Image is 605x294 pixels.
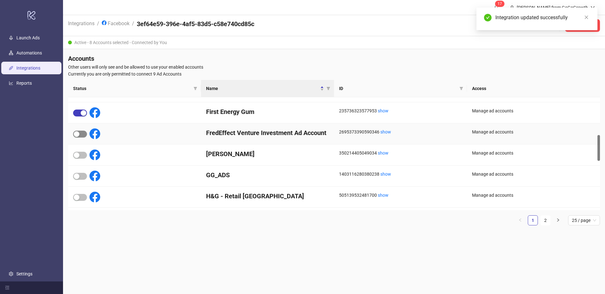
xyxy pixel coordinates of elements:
a: Launch Ads [16,35,40,40]
a: show [380,129,391,134]
div: Manage ad accounts [472,150,595,156]
span: filter [193,87,197,90]
a: Close [583,14,590,21]
a: show [378,150,389,155]
span: filter [192,84,199,93]
li: / [97,20,99,31]
span: close [584,15,589,20]
li: 2 [540,215,550,225]
div: 505139532481700 [339,192,462,199]
span: 1 [498,2,500,6]
li: 1 [528,215,538,225]
li: / [132,20,134,31]
div: 235736323577953 [339,107,462,114]
span: filter [325,84,331,93]
h4: FredEffect Venture Investment Ad Account [206,128,329,137]
div: 350214405049034 [339,150,462,156]
div: Integration updated successfully [495,14,590,21]
a: Reports [16,81,32,86]
button: left [515,215,525,225]
a: Integrations [16,65,40,71]
a: show [378,108,389,113]
a: 1 [528,216,538,225]
span: filter [458,84,464,93]
a: Integrations [67,20,96,26]
span: 7 [500,2,502,6]
span: check-circle [484,14,492,21]
div: Page Size [568,215,600,225]
a: Automations [16,50,42,55]
span: Status [73,85,191,92]
div: Active - 8 Accounts selected - Connected by You [63,36,605,49]
li: Previous Page [515,215,525,225]
span: user [510,5,514,10]
a: show [378,193,389,198]
h4: [PERSON_NAME] [206,150,329,158]
div: Manage ad accounts [472,171,595,178]
span: ID [339,85,457,92]
h4: H&G - Retail [GEOGRAPHIC_DATA] [206,192,329,201]
th: Access [467,80,600,97]
h4: GG_ADS [206,171,329,179]
div: [PERSON_NAME] from GoGoGrowth [514,4,591,11]
button: right [553,215,563,225]
span: filter [326,87,330,90]
div: Manage ad accounts [472,192,595,199]
a: show [380,172,391,177]
a: 2 [541,216,550,225]
span: filter [459,87,463,90]
th: Name [201,80,334,97]
h4: 3ef64e59-396e-4af5-83d5-c58e740cd85c [137,20,254,28]
span: Currently you are only permitted to connect 9 Ad Accounts [68,71,600,77]
span: down [591,5,595,10]
span: bell [494,5,498,9]
div: Manage ad accounts [472,107,595,114]
span: left [518,218,522,222]
sup: 17 [495,1,504,7]
h4: First Energy Gum [206,107,329,116]
span: right [556,218,560,222]
a: Settings [16,271,32,276]
li: Next Page [553,215,563,225]
span: Name [206,85,319,92]
div: Manage ad accounts [472,128,595,135]
a: Facebook [101,20,131,26]
h4: Accounts [68,54,600,63]
span: menu-fold [5,286,9,290]
div: 2695373390590346 [339,128,462,135]
div: 1403116280380238 [339,171,462,178]
span: 25 / page [572,216,596,225]
span: Other users will only see and be allowed to use your enabled accounts [68,64,600,71]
